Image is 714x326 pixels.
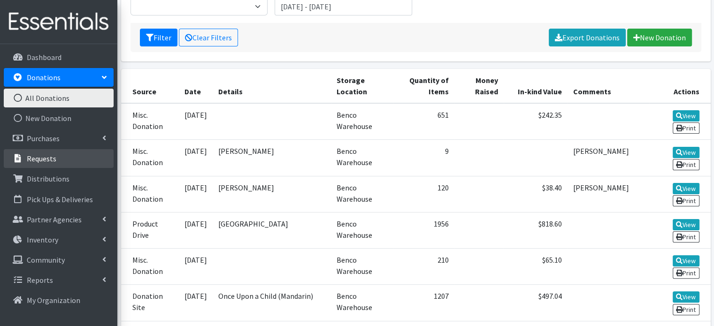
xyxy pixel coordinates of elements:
[121,212,179,248] td: Product Drive
[504,249,568,285] td: $65.10
[504,212,568,248] td: $818.60
[179,69,213,103] th: Date
[121,176,179,212] td: Misc. Donation
[331,212,393,248] td: Benco Warehouse
[179,103,213,140] td: [DATE]
[673,291,699,303] a: View
[179,285,213,321] td: [DATE]
[213,212,331,248] td: [GEOGRAPHIC_DATA]
[549,29,626,46] a: Export Donations
[213,69,331,103] th: Details
[4,89,114,107] a: All Donations
[331,140,393,176] td: Benco Warehouse
[673,147,699,158] a: View
[4,230,114,249] a: Inventory
[179,249,213,285] td: [DATE]
[673,255,699,266] a: View
[213,140,331,176] td: [PERSON_NAME]
[4,271,114,289] a: Reports
[4,109,114,128] a: New Donation
[454,69,504,103] th: Money Raised
[4,190,114,209] a: Pick Ups & Deliveries
[27,73,61,82] p: Donations
[27,134,60,143] p: Purchases
[179,212,213,248] td: [DATE]
[331,69,393,103] th: Storage Location
[504,69,568,103] th: In-kind Value
[568,176,650,212] td: [PERSON_NAME]
[673,267,699,279] a: Print
[673,110,699,121] a: View
[27,296,80,305] p: My Organization
[213,176,331,212] td: [PERSON_NAME]
[673,183,699,194] a: View
[179,176,213,212] td: [DATE]
[140,29,177,46] button: Filter
[27,235,58,244] p: Inventory
[4,169,114,188] a: Distributions
[649,69,710,103] th: Actions
[121,69,179,103] th: Source
[4,6,114,38] img: HumanEssentials
[331,285,393,321] td: Benco Warehouse
[504,285,568,321] td: $497.04
[27,154,56,163] p: Requests
[179,29,238,46] a: Clear Filters
[4,48,114,67] a: Dashboard
[393,176,454,212] td: 120
[673,219,699,230] a: View
[27,174,69,183] p: Distributions
[4,250,114,269] a: Community
[27,53,61,62] p: Dashboard
[121,103,179,140] td: Misc. Donation
[331,103,393,140] td: Benco Warehouse
[393,249,454,285] td: 210
[4,210,114,229] a: Partner Agencies
[393,69,454,103] th: Quantity of Items
[673,122,699,134] a: Print
[27,195,93,204] p: Pick Ups & Deliveries
[393,212,454,248] td: 1956
[568,69,650,103] th: Comments
[27,255,65,265] p: Community
[568,140,650,176] td: [PERSON_NAME]
[393,103,454,140] td: 651
[504,176,568,212] td: $38.40
[4,68,114,87] a: Donations
[673,195,699,206] a: Print
[27,275,53,285] p: Reports
[4,129,114,148] a: Purchases
[673,304,699,315] a: Print
[627,29,692,46] a: New Donation
[179,140,213,176] td: [DATE]
[4,149,114,168] a: Requests
[331,249,393,285] td: Benco Warehouse
[4,291,114,310] a: My Organization
[504,103,568,140] td: $242.35
[673,231,699,243] a: Print
[121,249,179,285] td: Misc. Donation
[331,176,393,212] td: Benco Warehouse
[393,140,454,176] td: 9
[121,285,179,321] td: Donation Site
[213,285,331,321] td: Once Upon a Child (Mandarin)
[27,215,82,224] p: Partner Agencies
[673,159,699,170] a: Print
[121,140,179,176] td: Misc. Donation
[393,285,454,321] td: 1207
